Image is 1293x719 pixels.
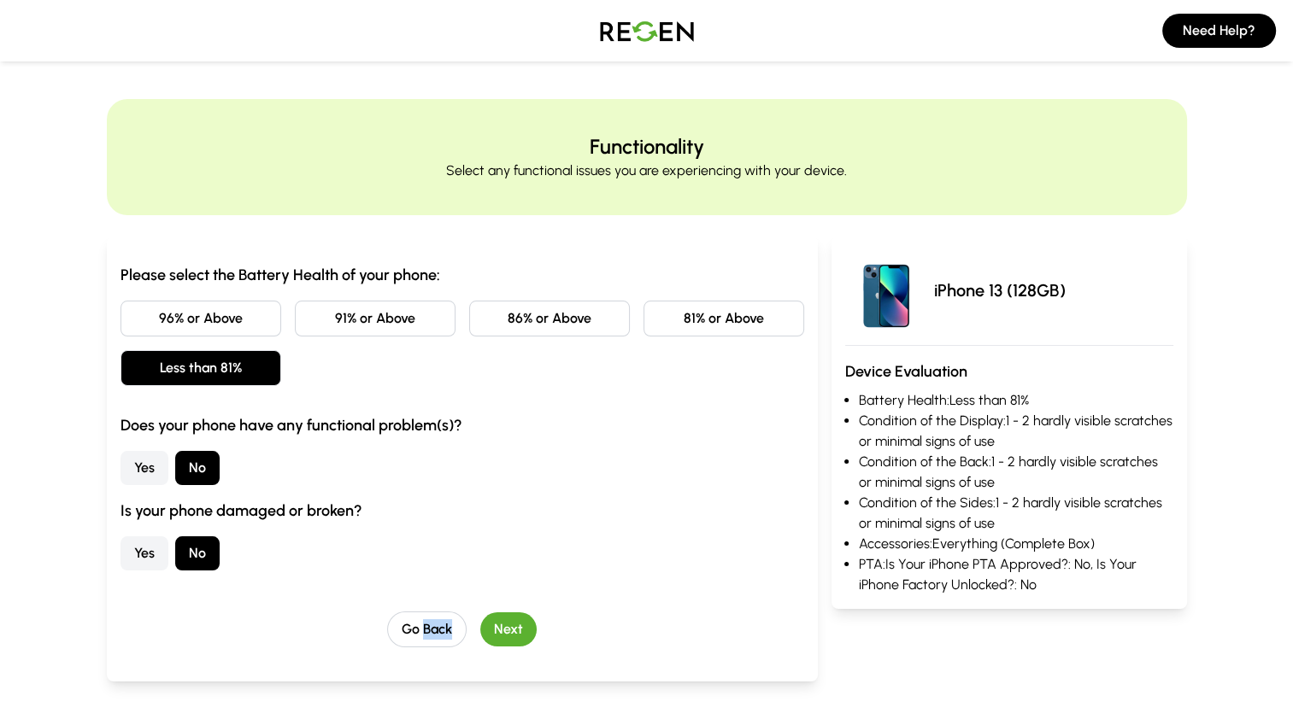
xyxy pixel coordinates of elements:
[587,7,707,55] img: Logo
[859,452,1173,493] li: Condition of the Back: 1 - 2 hardly visible scratches or minimal signs of use
[120,536,168,570] button: Yes
[934,278,1066,302] p: iPhone 13 (128GB)
[845,249,927,331] img: iPhone 13
[644,301,804,336] button: 81% or Above
[387,611,467,647] button: Go Back
[859,534,1173,554] li: Accessories: Everything (Complete Box)
[469,301,630,336] button: 86% or Above
[120,451,168,485] button: Yes
[175,536,220,570] button: No
[1162,14,1276,48] button: Need Help?
[295,301,455,336] button: 91% or Above
[859,411,1173,452] li: Condition of the Display: 1 - 2 hardly visible scratches or minimal signs of use
[120,350,281,386] button: Less than 81%
[175,451,220,485] button: No
[120,413,804,437] h3: Does your phone have any functional problem(s)?
[120,499,804,523] h3: Is your phone damaged or broken?
[859,554,1173,595] li: PTA: Is Your iPhone PTA Approved?: No, Is Your iPhone Factory Unlocked?: No
[859,493,1173,534] li: Condition of the Sides: 1 - 2 hardly visible scratches or minimal signs of use
[480,612,537,646] button: Next
[859,390,1173,411] li: Battery Health: Less than 81%
[446,161,847,181] p: Select any functional issues you are experiencing with your device.
[590,133,704,161] h2: Functionality
[120,301,281,336] button: 96% or Above
[120,263,804,287] h3: Please select the Battery Health of your phone:
[845,359,1173,383] h3: Device Evaluation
